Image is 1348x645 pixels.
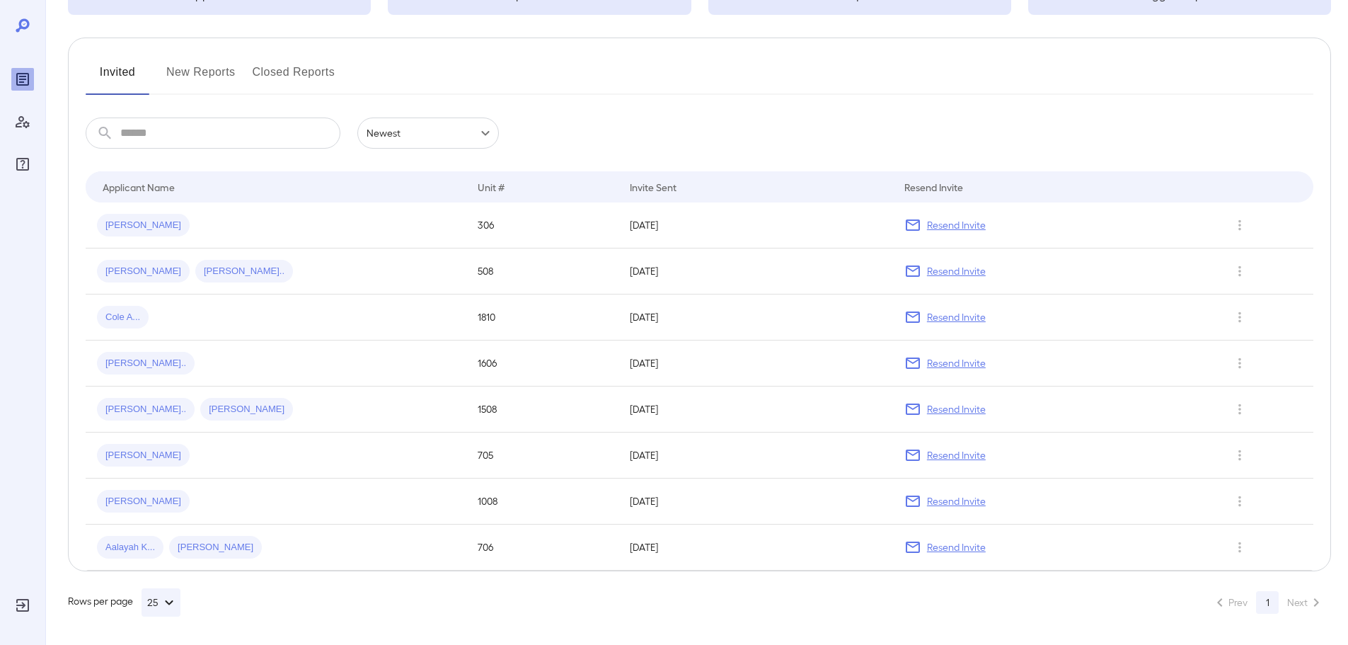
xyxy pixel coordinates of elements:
[97,311,149,324] span: Cole A...
[86,61,149,95] button: Invited
[927,356,986,370] p: Resend Invite
[1228,398,1251,421] button: Row Actions
[618,525,892,571] td: [DATE]
[1228,214,1251,236] button: Row Actions
[904,178,963,195] div: Resend Invite
[466,387,618,433] td: 1508
[1205,591,1331,614] nav: pagination navigation
[1256,591,1279,614] button: page 1
[195,265,293,278] span: [PERSON_NAME]..
[618,433,892,479] td: [DATE]
[927,540,986,554] p: Resend Invite
[927,448,986,462] p: Resend Invite
[103,178,175,195] div: Applicant Name
[166,61,236,95] button: New Reports
[927,494,986,508] p: Resend Invite
[466,295,618,341] td: 1810
[618,387,892,433] td: [DATE]
[1228,260,1251,282] button: Row Actions
[1228,306,1251,329] button: Row Actions
[478,178,505,195] div: Unit #
[200,403,293,416] span: [PERSON_NAME]
[142,588,180,617] button: 25
[466,433,618,479] td: 705
[97,357,195,370] span: [PERSON_NAME]..
[357,118,499,149] div: Newest
[927,264,986,278] p: Resend Invite
[169,541,262,554] span: [PERSON_NAME]
[97,219,190,232] span: [PERSON_NAME]
[97,449,190,462] span: [PERSON_NAME]
[618,249,892,295] td: [DATE]
[618,202,892,249] td: [DATE]
[1228,536,1251,559] button: Row Actions
[68,588,180,617] div: Rows per page
[466,479,618,525] td: 1008
[1228,490,1251,513] button: Row Actions
[97,403,195,416] span: [PERSON_NAME]..
[466,525,618,571] td: 706
[927,402,986,416] p: Resend Invite
[466,341,618,387] td: 1606
[630,178,676,195] div: Invite Sent
[466,202,618,249] td: 306
[253,61,335,95] button: Closed Reports
[11,68,34,91] div: Reports
[927,310,986,324] p: Resend Invite
[11,110,34,133] div: Manage Users
[618,341,892,387] td: [DATE]
[97,265,190,278] span: [PERSON_NAME]
[466,249,618,295] td: 508
[11,153,34,176] div: FAQ
[97,541,163,554] span: Aalayah K...
[618,479,892,525] td: [DATE]
[97,495,190,508] span: [PERSON_NAME]
[1228,444,1251,467] button: Row Actions
[927,218,986,232] p: Resend Invite
[618,295,892,341] td: [DATE]
[1228,352,1251,375] button: Row Actions
[11,594,34,617] div: Log Out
